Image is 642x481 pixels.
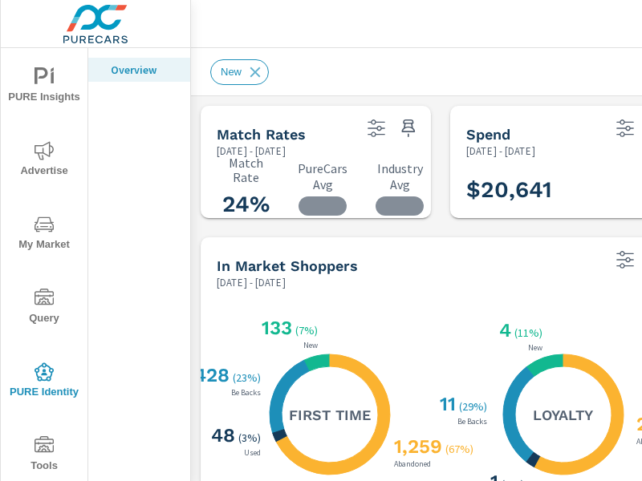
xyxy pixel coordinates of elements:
p: [DATE] - [DATE] [217,275,286,290]
p: ( 23% ) [233,370,264,385]
p: ( 3% ) [238,430,264,445]
h3: 11 [437,393,456,415]
span: My Market [6,215,83,254]
div: Overview [88,58,190,82]
span: Advertise [6,141,83,180]
p: ( 11% ) [514,325,546,340]
h3: 428 [191,364,230,386]
p: ( 67% ) [445,442,477,456]
p: Abandoned [391,460,434,468]
p: Used [241,449,264,457]
span: PURE Identity [6,362,83,402]
h5: In Market Shoppers [217,257,358,274]
p: New [525,344,546,352]
h5: Loyalty [533,406,593,424]
span: Tools [6,436,83,475]
p: Be Backs [454,418,490,426]
h3: 24% [217,191,274,218]
p: PureCars Avg [294,160,351,192]
p: Be Backs [228,389,264,397]
h3: 4 [496,319,511,342]
span: Query [6,289,83,328]
p: [DATE] - [DATE] [466,143,535,159]
p: Match Rate [217,156,274,184]
p: New [300,342,321,350]
h3: 48 [208,424,235,447]
h3: 1,259 [391,435,442,458]
p: Overview [111,62,177,78]
h5: First Time [289,406,371,424]
p: Industry Avg [371,160,429,192]
div: New [210,59,269,85]
h5: Match Rates [217,126,306,143]
span: PURE Insights [6,67,83,107]
h3: $20,641 [466,176,552,204]
h3: 133 [258,317,292,339]
span: Save this to your personalized report [396,115,421,141]
h5: Spend [466,126,510,143]
p: ( 7% ) [295,323,321,338]
p: ( 29% ) [459,399,490,414]
p: [DATE] - [DATE] [217,143,286,159]
span: New [211,66,251,78]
